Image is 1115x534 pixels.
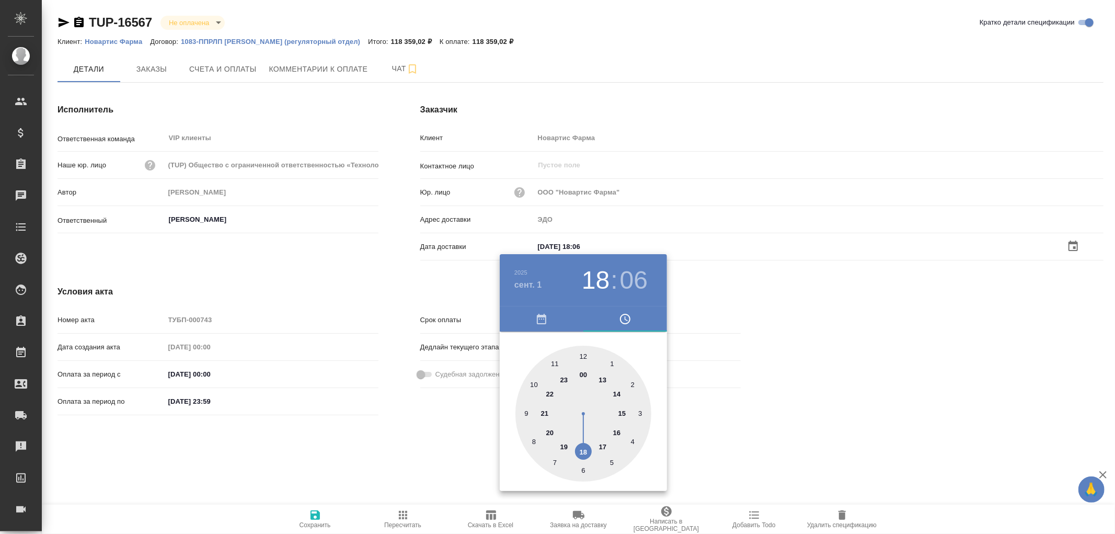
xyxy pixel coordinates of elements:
button: 06 [620,266,648,295]
button: 2025 [514,269,527,276]
button: сент. 1 [514,279,542,291]
h3: : [611,266,617,295]
button: 18 [582,266,610,295]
